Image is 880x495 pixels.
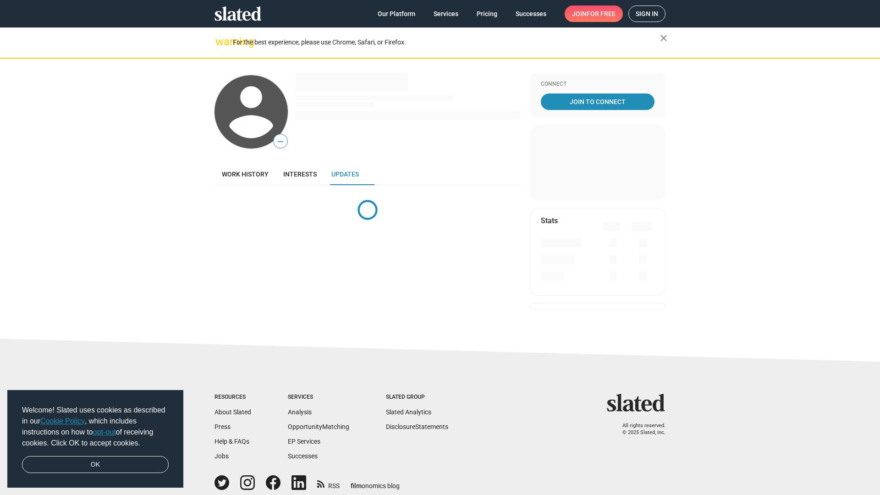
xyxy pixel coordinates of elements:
a: Cookie Policy [40,417,85,425]
a: About Slated [214,408,251,416]
div: Slated Group [386,394,448,401]
div: Resources [214,394,251,401]
a: Join To Connect [541,93,654,110]
mat-icon: close [658,33,669,44]
a: Press [214,423,231,430]
p: All rights reserved. © 2025 Slated, Inc. [613,423,665,436]
a: Analysis [288,408,312,416]
span: film [351,482,362,489]
span: Successes [516,5,546,22]
a: opt-out [93,428,116,436]
a: Services [426,5,466,22]
a: Our Platform [370,5,423,22]
a: Joinfor free [565,5,623,22]
a: DisclosureStatements [386,423,448,430]
a: Jobs [214,452,229,460]
a: Pricing [469,5,505,22]
span: for free [587,5,616,22]
a: filmonomics blog [351,474,400,490]
span: Sign in [636,6,658,22]
div: For the best experience, please use Chrome, Safari, or Firefox. [233,36,660,49]
a: OpportunityMatching [288,423,349,430]
span: Welcome! Slated uses cookies as described in our , which includes instructions on how to of recei... [22,405,169,449]
a: dismiss cookie message [22,456,169,473]
span: Services [434,5,458,22]
a: EP Services [288,438,320,445]
mat-icon: warning [215,36,226,47]
span: Our Platform [378,5,415,22]
mat-card-title: Stats [541,216,558,225]
a: Interests [276,163,324,185]
a: Successes [288,452,318,460]
span: — [274,136,287,148]
span: Updates [331,170,359,178]
div: Connect [541,81,654,88]
div: Services [288,394,349,401]
a: Work history [214,163,276,185]
span: Join [572,5,616,22]
a: Successes [508,5,554,22]
a: Updates [324,163,366,185]
span: Join To Connect [543,93,653,110]
span: Interests [283,170,317,178]
a: RSS [317,476,340,490]
div: cookieconsent [7,390,183,488]
span: Work history [222,170,269,178]
a: Sign in [628,5,665,22]
span: Pricing [477,5,497,22]
a: Help & FAQs [214,438,249,445]
a: Slated Analytics [386,408,431,416]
